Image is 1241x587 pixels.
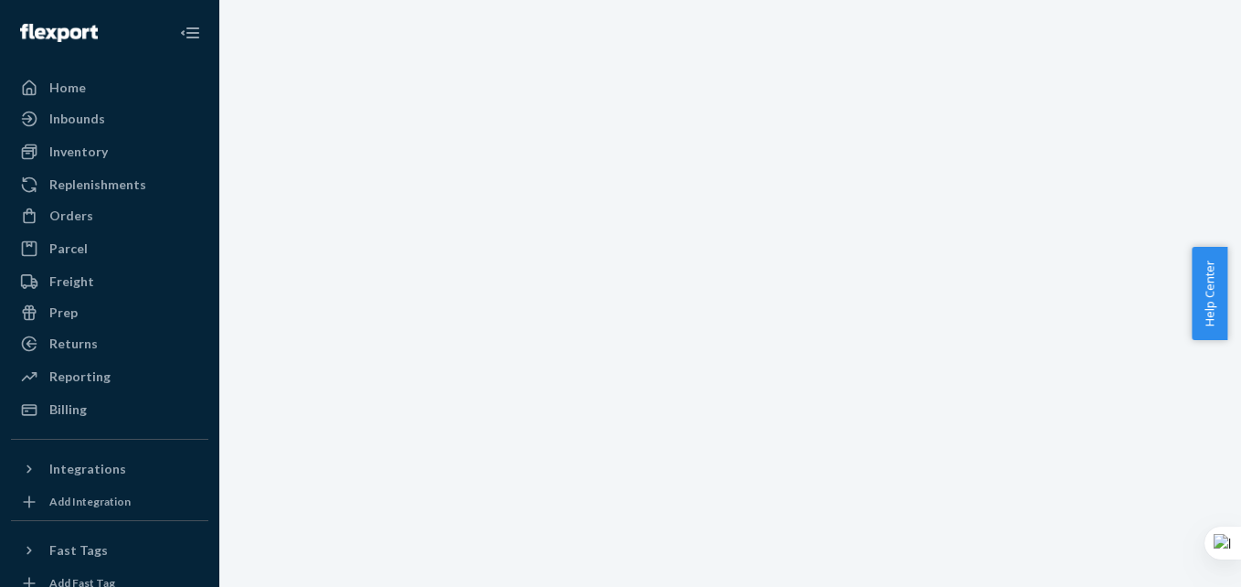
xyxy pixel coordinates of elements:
[49,143,108,161] div: Inventory
[11,329,208,358] a: Returns
[11,267,208,296] a: Freight
[11,234,208,263] a: Parcel
[11,362,208,391] a: Reporting
[49,110,105,128] div: Inbounds
[49,176,146,194] div: Replenishments
[49,207,93,225] div: Orders
[49,272,94,291] div: Freight
[11,395,208,424] a: Billing
[11,137,208,166] a: Inventory
[49,460,126,478] div: Integrations
[11,298,208,327] a: Prep
[49,304,78,322] div: Prep
[11,536,208,565] button: Fast Tags
[49,541,108,560] div: Fast Tags
[11,201,208,230] a: Orders
[49,79,86,97] div: Home
[11,170,208,199] a: Replenishments
[49,240,88,258] div: Parcel
[11,454,208,484] button: Integrations
[49,494,131,509] div: Add Integration
[11,104,208,133] a: Inbounds
[11,491,208,513] a: Add Integration
[1192,247,1227,340] button: Help Center
[49,368,111,386] div: Reporting
[49,335,98,353] div: Returns
[11,73,208,102] a: Home
[49,400,87,419] div: Billing
[172,15,208,51] button: Close Navigation
[20,24,98,42] img: Flexport logo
